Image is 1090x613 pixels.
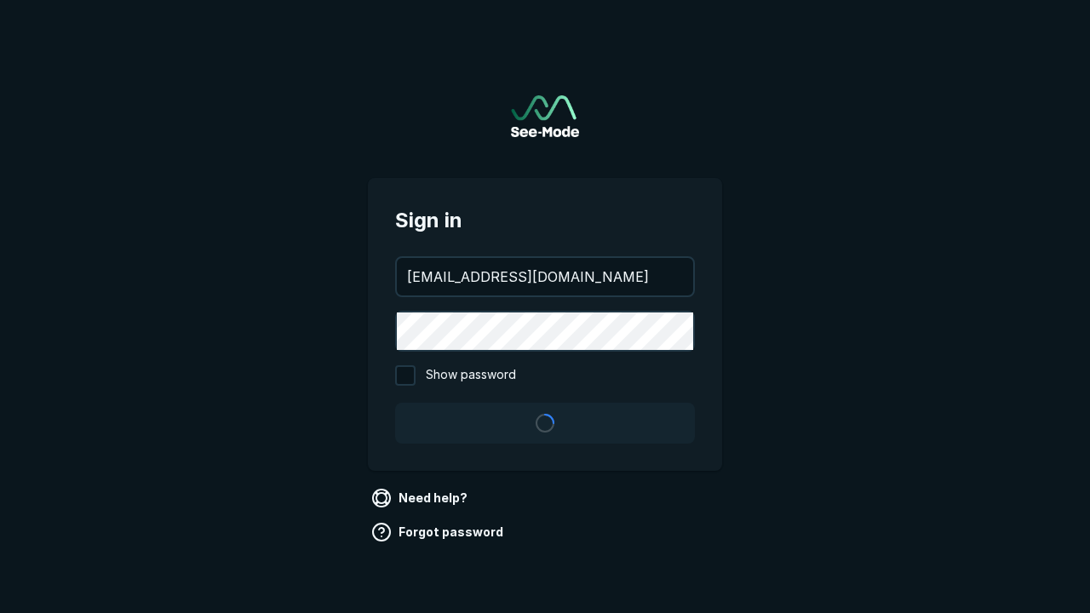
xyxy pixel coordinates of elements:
img: See-Mode Logo [511,95,579,137]
a: Go to sign in [511,95,579,137]
input: your@email.com [397,258,693,295]
span: Show password [426,365,516,386]
a: Need help? [368,484,474,512]
a: Forgot password [368,518,510,546]
span: Sign in [395,205,695,236]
